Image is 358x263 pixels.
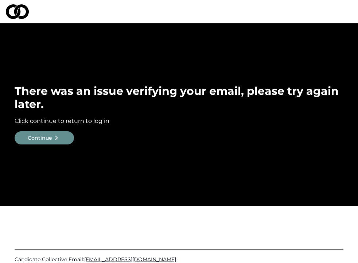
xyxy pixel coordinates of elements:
[15,256,343,263] a: Candidate Collective Email:[EMAIL_ADDRESS][DOMAIN_NAME]
[15,117,343,125] div: Click continue to return to log in
[15,131,74,144] button: Continue
[6,4,29,19] img: logo
[84,256,176,263] span: [EMAIL_ADDRESS][DOMAIN_NAME]
[28,134,52,142] div: Continue
[15,85,343,111] div: There was an issue verifying your email, please try again later.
